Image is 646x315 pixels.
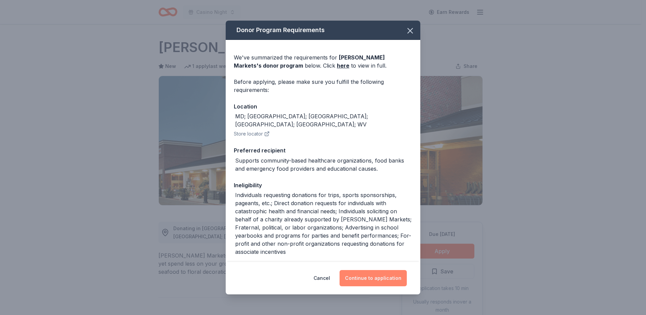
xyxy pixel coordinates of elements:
[234,78,412,94] div: Before applying, please make sure you fulfill the following requirements:
[235,112,412,128] div: MD; [GEOGRAPHIC_DATA]; [GEOGRAPHIC_DATA]; [GEOGRAPHIC_DATA]; [GEOGRAPHIC_DATA]; WV
[234,102,412,111] div: Location
[234,181,412,190] div: Ineligibility
[234,53,412,70] div: We've summarized the requirements for below. Click to view in full.
[314,270,330,286] button: Cancel
[340,270,407,286] button: Continue to application
[235,191,412,256] div: Individuals requesting donations for trips, sports sponsorships, pageants, etc.; Direct donation ...
[234,146,412,155] div: Preferred recipient
[234,130,270,138] button: Store locator
[337,62,349,70] a: here
[235,156,412,173] div: Supports community-based healthcare organizations, food banks and emergency food providers and ed...
[226,21,420,40] div: Donor Program Requirements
